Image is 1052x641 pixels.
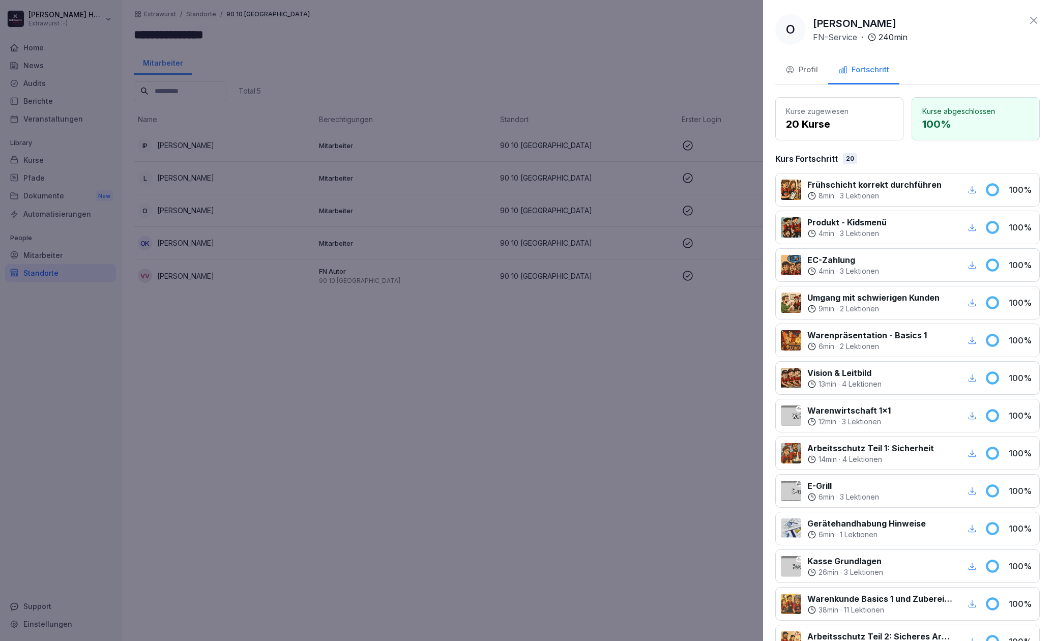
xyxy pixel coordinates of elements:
[843,153,857,164] div: 20
[828,57,899,84] button: Fortschritt
[922,106,1029,116] p: Kurse abgeschlossen
[819,228,834,239] p: 4 min
[807,191,942,201] div: ·
[807,179,942,191] p: Frühschicht korrekt durchführen
[807,367,882,379] p: Vision & Leitbild
[1009,221,1034,234] p: 100 %
[1009,485,1034,497] p: 100 %
[840,492,879,502] p: 3 Lektionen
[1009,598,1034,610] p: 100 %
[807,605,953,615] div: ·
[1009,334,1034,346] p: 100 %
[807,417,891,427] div: ·
[819,266,834,276] p: 4 min
[807,266,879,276] div: ·
[819,304,834,314] p: 9 min
[819,191,834,201] p: 8 min
[786,116,893,132] p: 20 Kurse
[1009,410,1034,422] p: 100 %
[819,605,838,615] p: 38 min
[819,567,838,577] p: 26 min
[807,304,940,314] div: ·
[844,605,884,615] p: 11 Lektionen
[1009,372,1034,384] p: 100 %
[807,492,879,502] div: ·
[807,329,927,341] p: Warenpräsentation - Basics 1
[785,64,818,76] div: Profil
[842,454,882,464] p: 4 Lektionen
[819,341,834,352] p: 6 min
[1009,522,1034,535] p: 100 %
[807,292,940,304] p: Umgang mit schwierigen Kunden
[807,567,883,577] div: ·
[840,304,879,314] p: 2 Lektionen
[807,530,926,540] div: ·
[840,530,878,540] p: 1 Lektionen
[842,379,882,389] p: 4 Lektionen
[819,492,834,502] p: 6 min
[819,379,836,389] p: 13 min
[922,116,1029,132] p: 100 %
[1009,447,1034,459] p: 100 %
[838,64,889,76] div: Fortschritt
[807,379,882,389] div: ·
[813,31,857,43] p: FN-Service
[775,153,838,165] p: Kurs Fortschritt
[786,106,893,116] p: Kurse zugewiesen
[807,228,887,239] div: ·
[840,228,879,239] p: 3 Lektionen
[819,454,837,464] p: 14 min
[775,57,828,84] button: Profil
[807,555,883,567] p: Kasse Grundlagen
[807,480,879,492] p: E-Grill
[840,341,879,352] p: 2 Lektionen
[807,517,926,530] p: Gerätehandhabung Hinweise
[807,454,934,464] div: ·
[840,191,879,201] p: 3 Lektionen
[807,442,934,454] p: Arbeitsschutz Teil 1: Sicherheit
[807,404,891,417] p: Warenwirtschaft 1x1
[807,216,887,228] p: Produkt - Kidsmenü
[813,16,896,31] p: [PERSON_NAME]
[1009,560,1034,572] p: 100 %
[1009,259,1034,271] p: 100 %
[813,31,908,43] div: ·
[1009,297,1034,309] p: 100 %
[1009,184,1034,196] p: 100 %
[819,530,834,540] p: 6 min
[807,341,927,352] div: ·
[844,567,883,577] p: 3 Lektionen
[840,266,879,276] p: 3 Lektionen
[775,14,806,45] div: O
[842,417,881,427] p: 3 Lektionen
[807,254,879,266] p: EC-Zahlung
[807,593,953,605] p: Warenkunde Basics 1 und Zubereitung
[879,31,908,43] p: 240 min
[819,417,836,427] p: 12 min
